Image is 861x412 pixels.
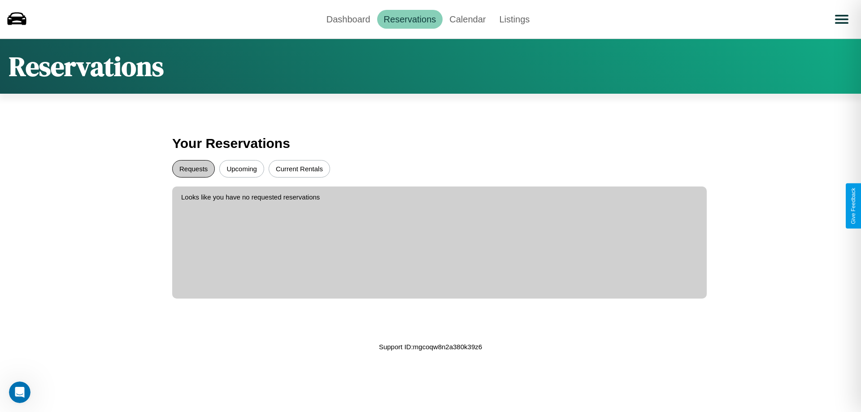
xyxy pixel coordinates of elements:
[172,131,689,156] h3: Your Reservations
[269,160,330,178] button: Current Rentals
[492,10,536,29] a: Listings
[172,160,215,178] button: Requests
[443,10,492,29] a: Calendar
[377,10,443,29] a: Reservations
[219,160,264,178] button: Upcoming
[9,48,164,85] h1: Reservations
[829,7,854,32] button: Open menu
[850,188,857,224] div: Give Feedback
[379,341,482,353] p: Support ID: mgcoqw8n2a380k39z6
[9,382,30,403] iframe: Intercom live chat
[181,191,698,203] p: Looks like you have no requested reservations
[320,10,377,29] a: Dashboard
